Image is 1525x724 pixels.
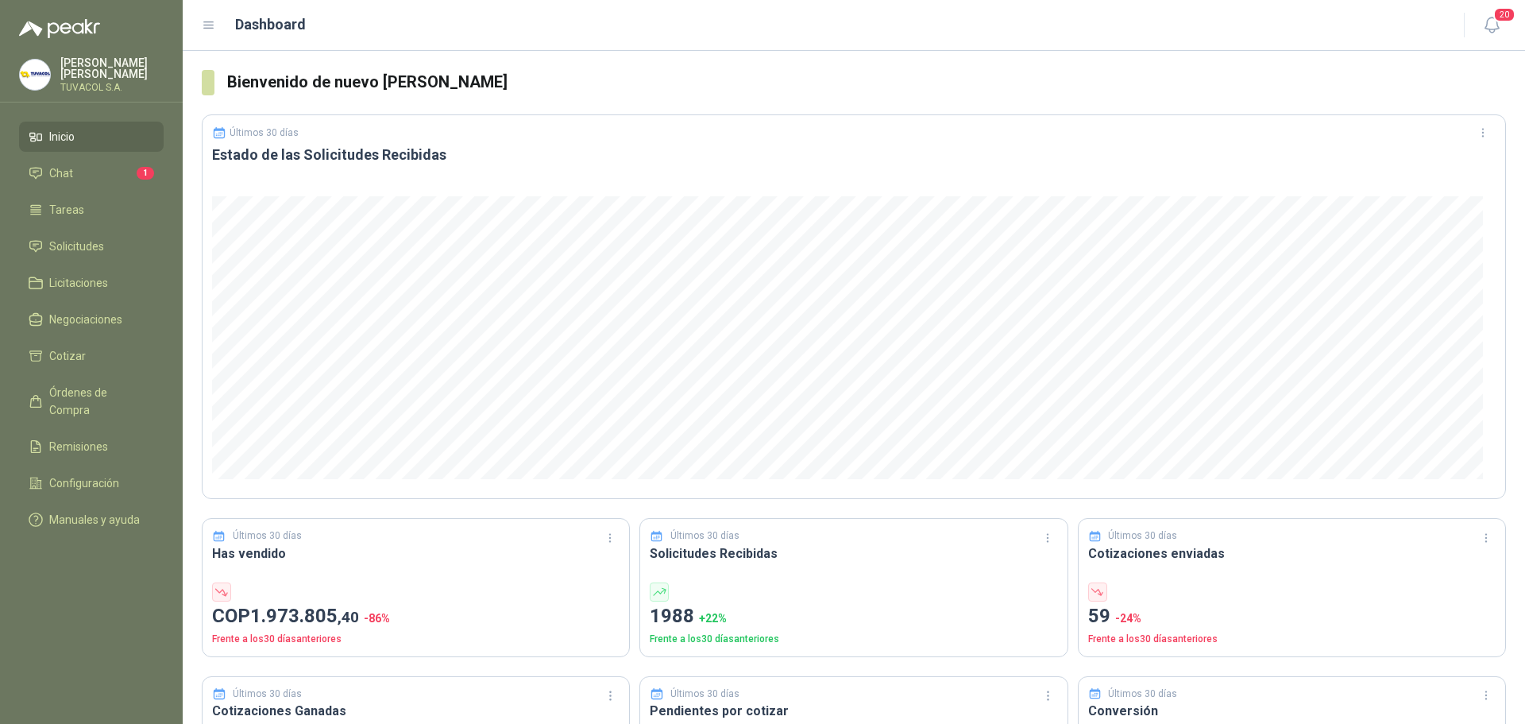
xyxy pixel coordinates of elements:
span: Negociaciones [49,311,122,328]
span: ,40 [338,608,359,626]
p: Frente a los 30 días anteriores [1088,632,1496,647]
span: Solicitudes [49,238,104,255]
a: Negociaciones [19,304,164,335]
p: Últimos 30 días [670,687,739,702]
h3: Bienvenido de nuevo [PERSON_NAME] [227,70,1506,95]
span: Chat [49,165,73,182]
span: 20 [1493,7,1515,22]
p: Frente a los 30 días anteriores [212,632,620,647]
h3: Estado de las Solicitudes Recibidas [212,145,1496,165]
a: Inicio [19,122,164,152]
h3: Cotizaciones enviadas [1088,544,1496,563]
a: Chat1 [19,158,164,188]
h3: Pendientes por cotizar [650,701,1057,721]
img: Logo peakr [19,19,100,38]
a: Solicitudes [19,231,164,261]
span: + 22 % [699,612,727,625]
a: Remisiones [19,432,164,462]
span: Remisiones [49,438,108,455]
button: 20 [1477,11,1506,40]
span: 1.973.805 [250,605,359,627]
p: TUVACOL S.A. [60,83,164,92]
span: 1 [137,167,154,180]
h3: Has vendido [212,544,620,563]
span: Cotizar [49,347,86,365]
p: 59 [1088,602,1496,632]
a: Tareas [19,195,164,225]
p: Últimos 30 días [670,528,739,544]
span: Inicio [49,128,75,145]
a: Cotizar [19,341,164,371]
h3: Conversión [1088,701,1496,721]
p: Últimos 30 días [233,687,302,702]
p: Últimos 30 días [233,528,302,544]
a: Licitaciones [19,268,164,298]
a: Configuración [19,468,164,498]
p: Frente a los 30 días anteriores [650,632,1057,647]
h3: Solicitudes Recibidas [650,544,1057,563]
p: 1988 [650,602,1057,632]
span: Órdenes de Compra [49,384,149,419]
span: -24 % [1115,612,1141,625]
p: Últimos 30 días [1108,528,1177,544]
p: Últimos 30 días [230,127,299,138]
h1: Dashboard [235,14,306,36]
span: Tareas [49,201,84,219]
a: Manuales y ayuda [19,505,164,535]
p: Últimos 30 días [1108,687,1177,702]
h3: Cotizaciones Ganadas [212,701,620,721]
span: Manuales y ayuda [49,511,140,528]
span: Licitaciones [49,274,108,292]
p: [PERSON_NAME] [PERSON_NAME] [60,57,164,79]
span: Configuración [49,474,119,492]
span: -86 % [364,612,390,625]
img: Company Logo [20,60,50,90]
a: Órdenes de Compra [19,377,164,425]
p: COP [212,602,620,632]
